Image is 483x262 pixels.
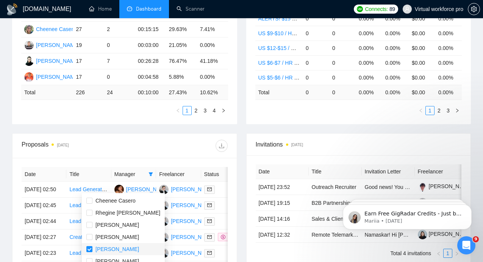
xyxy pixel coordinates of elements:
a: Lead Generation Specialist for USA Software/IT Companies [69,202,209,208]
th: Title [66,167,111,182]
td: [DATE] 12:32 [256,227,309,243]
time: [DATE] [57,143,69,147]
li: 2 [435,106,444,115]
td: 0 [303,41,329,55]
img: upwork-logo.png [357,6,363,12]
a: LB[PERSON_NAME] [PERSON_NAME] [159,186,259,192]
td: 17 [73,69,104,85]
a: CCCheenee Casero [24,26,76,32]
th: Freelancer [156,167,201,182]
a: setting [468,6,480,12]
td: 24 [104,85,135,100]
td: 0 [329,26,356,41]
span: dollar [221,235,225,239]
li: 3 [201,106,210,115]
span: mail [207,251,212,255]
span: right [221,108,226,113]
td: 0 [303,11,329,26]
td: 5.88% [166,69,197,85]
button: right [452,249,461,258]
li: 4 [210,106,219,115]
li: 3 [444,106,453,115]
li: Next Page [453,106,462,115]
td: [DATE] 14:16 [256,211,309,227]
th: Date [256,164,309,179]
td: 7.41% [197,22,228,37]
td: 226 [73,85,104,100]
a: [PERSON_NAME] [418,183,472,189]
td: 0 [104,69,135,85]
td: $0.00 [409,41,435,55]
td: [DATE] 02:45 [22,198,66,214]
img: SF [114,185,124,194]
td: 0 [104,37,135,53]
td: $0.00 [409,55,435,70]
td: 00:03:00 [135,37,166,53]
td: 0.00% [356,11,382,26]
td: 0.00 % [356,85,382,100]
li: Previous Page [416,106,425,115]
td: 0.00% [382,26,409,41]
img: DE [24,72,34,82]
td: Lead Generation for USA Dental Clinics [66,214,111,229]
td: [DATE] 02:23 [22,245,66,261]
td: Lead Generation Specialist (B2B SaaS) [66,245,111,261]
a: US $6-$7 / HR - Telemarketing [258,60,330,66]
div: [PERSON_NAME] [126,185,170,193]
img: RM [24,41,34,50]
td: 0 [329,11,356,26]
td: 0.00% [435,55,462,70]
td: 17 [73,53,104,69]
span: mail [207,219,212,223]
td: [DATE] 02:44 [22,214,66,229]
td: 0.00% [356,70,382,85]
span: mail [207,235,212,239]
span: left [436,251,441,256]
td: 00:04:58 [135,69,166,85]
a: Remote Telemarketing Associate [312,232,389,238]
td: 0 [303,26,329,41]
td: 41.18% [197,53,228,69]
td: 0.00% [435,11,462,26]
td: 0.00% [356,26,382,41]
a: 1 [183,106,191,115]
li: 1 [183,106,192,115]
li: 1 [425,106,435,115]
span: left [419,108,423,113]
a: US $12-$15 / HR - Telemarketing [258,45,336,51]
span: Rhegine [PERSON_NAME] [95,210,160,216]
span: [PERSON_NAME] [95,246,139,252]
th: Freelancer [415,164,468,179]
span: mail [207,187,212,192]
td: 0.00% [435,26,462,41]
a: US $9-$10 / HR - Telemarketing [258,30,333,36]
td: 76.47% [166,53,197,69]
span: Manager [114,170,145,178]
div: [PERSON_NAME] [PERSON_NAME] [171,233,259,241]
span: [PERSON_NAME] [95,222,139,228]
a: 2 [435,106,443,115]
td: 29.63% [166,22,197,37]
a: Lead Generation & Client Outreach – Construction Industry (Screw Piles) [69,186,241,192]
img: CC [24,25,34,34]
a: searchScanner [177,6,205,12]
td: 10.62 % [197,85,228,100]
td: 0 [329,85,356,100]
a: SF[PERSON_NAME] [114,186,170,192]
td: 27.43 % [166,85,197,100]
td: [DATE] 02:27 [22,229,66,245]
div: [PERSON_NAME] [36,73,80,81]
td: [DATE] 23:52 [256,179,309,195]
span: 89 [389,5,395,13]
span: mail [207,203,212,207]
a: 1 [444,249,452,257]
button: left [174,106,183,115]
div: Cheenee Casero [36,25,76,33]
td: B2B Partnerships Manager — Help Us Bring Feminine Empowerment to Leading Organizations [309,195,362,211]
li: Next Page [219,106,228,115]
td: 19 [73,37,104,53]
button: download [216,140,228,152]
